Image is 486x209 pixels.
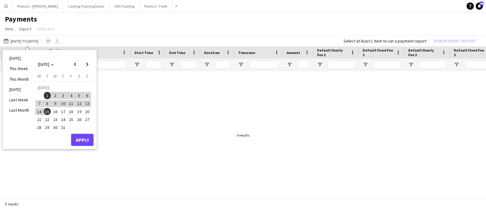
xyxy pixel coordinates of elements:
[49,48,71,57] span: Workforce ID
[52,108,59,115] span: 16
[62,73,64,79] span: T
[454,62,459,67] button: Open Filter Menu
[67,116,75,123] button: 25-07-2025
[52,100,59,107] span: 9
[75,92,83,99] button: 05-07-2025
[51,92,59,99] button: 02-07-2025
[81,58,93,70] button: Next month
[44,116,51,123] span: 22
[363,48,394,57] span: Default Fixed Fee 1
[60,116,67,123] span: 24
[6,63,33,74] li: This Week
[53,73,57,79] span: W
[84,108,91,115] span: 20
[180,61,197,68] input: End Time Filter Input
[51,107,59,115] button: 16-07-2025
[71,134,94,146] button: Apply
[44,100,51,107] span: 8
[83,99,91,107] button: 13-07-2025
[67,92,75,99] button: 04-07-2025
[38,62,49,67] span: [DATE]
[109,0,139,12] button: CNS Training
[84,100,91,107] span: 13
[35,123,43,131] button: 28-07-2025
[83,92,91,99] button: 06-07-2025
[12,0,63,12] button: Promo 2 - [PERSON_NAME]
[59,92,67,99] button: 03-07-2025
[419,61,447,68] input: Default Hourly Fee 2 Filter Input
[67,92,75,99] span: 4
[169,62,175,67] button: Open Filter Menu
[237,133,249,137] div: 0 results
[317,48,348,57] span: Default Hourly Fee 1
[76,116,83,123] span: 26
[76,108,83,115] span: 19
[46,73,48,79] span: T
[43,123,51,131] button: 29-07-2025
[408,62,414,67] button: Open Filter Menu
[204,62,210,67] button: Open Filter Menu
[35,107,43,115] button: 14-07-2025
[408,48,439,57] span: Default Hourly Fee 2
[374,61,401,68] input: Default Fixed Fee 1 Filter Input
[38,73,41,79] span: M
[35,116,43,123] button: 21-07-2025
[36,59,56,70] button: Choose month and year
[76,100,83,107] span: 12
[67,116,75,123] span: 25
[454,48,485,57] span: Default Fixed Fee 2
[287,62,292,67] button: Open Filter Menu
[2,37,39,45] button: [DATE] to [DATE]
[51,116,59,123] button: 23-07-2025
[17,25,34,33] a: Export
[83,107,91,115] button: 20-07-2025
[204,50,220,55] span: Duration
[51,99,59,107] button: 09-07-2025
[249,61,279,68] input: Timezone Filter Input
[2,25,16,33] a: View
[52,116,59,123] span: 23
[52,124,59,131] span: 30
[238,62,244,67] button: Open Filter Menu
[97,61,127,68] input: Name Filter Input
[6,95,33,105] li: Last Week
[44,92,51,99] span: 1
[78,73,80,79] span: S
[35,99,43,107] button: 07-07-2025
[67,107,75,115] button: 18-07-2025
[36,116,43,123] span: 21
[145,61,162,68] input: Start Time Filter Input
[67,99,75,107] button: 11-07-2025
[363,62,368,67] button: Open Filter Menu
[60,92,67,99] span: 3
[134,62,140,67] button: Open Filter Menu
[52,92,59,99] span: 2
[43,99,51,107] button: 08-07-2025
[169,50,185,55] span: End Time
[76,92,83,99] span: 5
[60,124,67,131] span: 31
[44,108,51,115] span: 15
[67,100,75,107] span: 11
[328,61,355,68] input: Default Hourly Fee 1 Filter Input
[43,107,51,115] button: 15-07-2025
[59,99,67,107] button: 10-07-2025
[479,2,484,5] span: 46
[35,84,91,92] td: [DATE]
[43,116,51,123] button: 22-07-2025
[69,58,81,70] button: Previous month
[75,99,83,107] button: 12-07-2025
[60,108,67,115] span: 17
[59,123,67,131] button: 31-07-2025
[75,116,83,123] button: 26-07-2025
[476,2,483,10] a: 46
[6,74,33,84] li: This Month
[139,0,173,12] button: Promo 1 - Faith
[59,107,67,115] button: 17-07-2025
[287,50,300,55] span: Amount
[5,26,13,32] span: View
[51,123,59,131] button: 30-07-2025
[36,124,43,131] span: 28
[36,100,43,107] span: 7
[86,73,88,79] span: S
